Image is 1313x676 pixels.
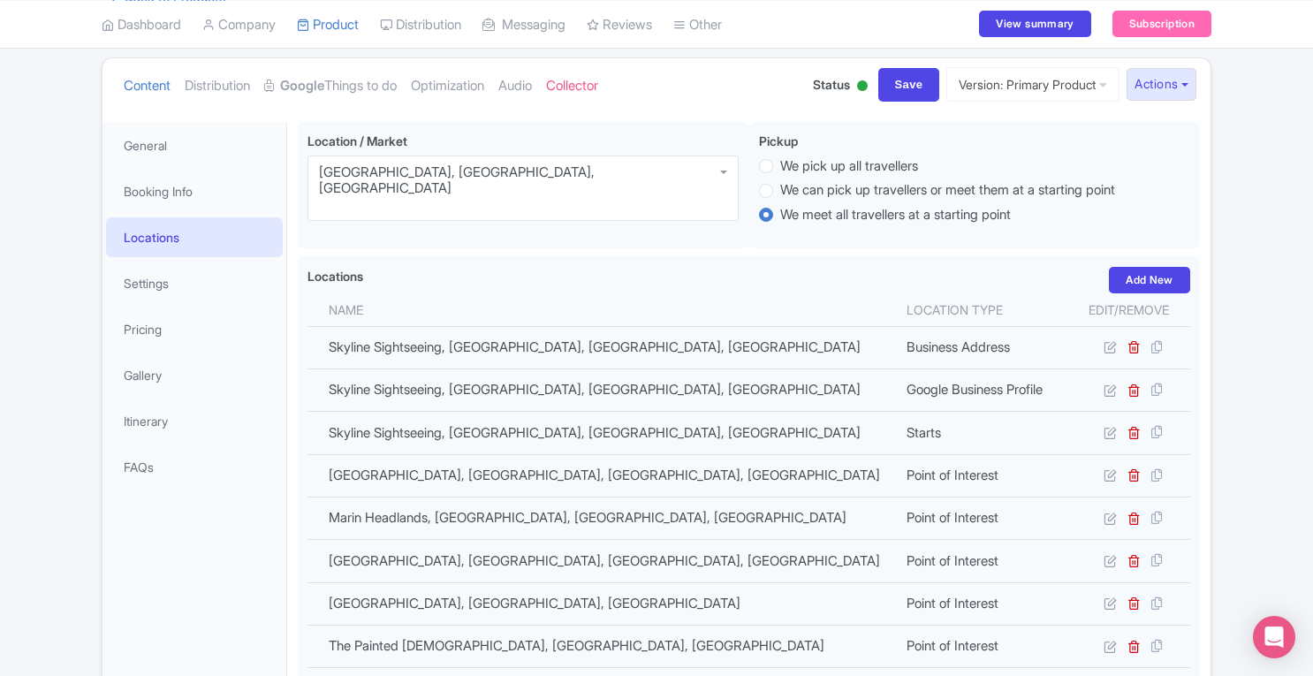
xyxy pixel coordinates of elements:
[307,625,896,667] td: The Painted [DEMOGRAPHIC_DATA], [GEOGRAPHIC_DATA], [GEOGRAPHIC_DATA]
[1109,267,1190,293] a: Add New
[896,625,1067,667] td: Point of Interest
[307,540,896,582] td: [GEOGRAPHIC_DATA], [GEOGRAPHIC_DATA], [GEOGRAPHIC_DATA], [GEOGRAPHIC_DATA]
[780,180,1115,201] label: We can pick up travellers or meet them at a starting point
[307,454,896,497] td: [GEOGRAPHIC_DATA], [GEOGRAPHIC_DATA], [GEOGRAPHIC_DATA], [GEOGRAPHIC_DATA]
[124,58,171,114] a: Content
[106,263,283,303] a: Settings
[106,401,283,441] a: Itinerary
[896,582,1067,625] td: Point of Interest
[498,58,532,114] a: Audio
[307,133,407,148] span: Location / Market
[1253,616,1295,658] div: Open Intercom Messenger
[106,217,283,257] a: Locations
[896,326,1067,368] td: Business Address
[878,68,940,102] input: Save
[411,58,484,114] a: Optimization
[280,76,324,96] strong: Google
[896,368,1067,411] td: Google Business Profile
[896,540,1067,582] td: Point of Interest
[106,171,283,211] a: Booking Info
[946,67,1119,102] a: Version: Primary Product
[319,164,727,196] div: [GEOGRAPHIC_DATA], [GEOGRAPHIC_DATA], [GEOGRAPHIC_DATA]
[546,58,598,114] a: Collector
[307,368,896,411] td: Skyline Sightseeing, [GEOGRAPHIC_DATA], [GEOGRAPHIC_DATA], [GEOGRAPHIC_DATA]
[106,309,283,349] a: Pricing
[106,447,283,487] a: FAQs
[896,412,1067,454] td: Starts
[106,355,283,395] a: Gallery
[307,293,896,327] th: Name
[780,205,1011,225] label: We meet all travellers at a starting point
[813,75,850,94] span: Status
[185,58,250,114] a: Distribution
[854,73,871,101] div: Active
[896,497,1067,539] td: Point of Interest
[1067,293,1190,327] th: Edit/Remove
[1112,11,1211,37] a: Subscription
[307,326,896,368] td: Skyline Sightseeing, [GEOGRAPHIC_DATA], [GEOGRAPHIC_DATA], [GEOGRAPHIC_DATA]
[106,125,283,165] a: General
[307,267,363,285] label: Locations
[780,156,918,177] label: We pick up all travellers
[979,11,1090,37] a: View summary
[307,497,896,539] td: Marin Headlands, [GEOGRAPHIC_DATA], [GEOGRAPHIC_DATA], [GEOGRAPHIC_DATA]
[1127,68,1196,101] button: Actions
[759,133,798,148] span: Pickup
[896,454,1067,497] td: Point of Interest
[307,412,896,454] td: Skyline Sightseeing, [GEOGRAPHIC_DATA], [GEOGRAPHIC_DATA], [GEOGRAPHIC_DATA]
[307,582,896,625] td: [GEOGRAPHIC_DATA], [GEOGRAPHIC_DATA], [GEOGRAPHIC_DATA]
[264,58,397,114] a: GoogleThings to do
[896,293,1067,327] th: Location type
